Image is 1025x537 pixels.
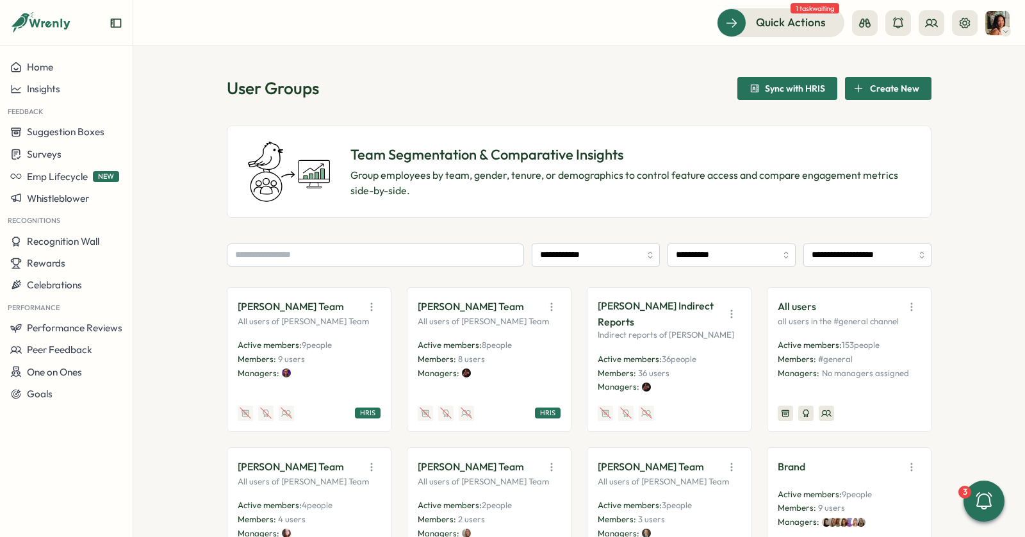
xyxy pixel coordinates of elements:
[418,299,524,315] p: [PERSON_NAME] Team
[27,279,82,291] span: Celebrations
[227,77,319,99] h1: User Groups
[27,343,92,356] span: Peer Feedback
[302,500,332,510] span: 4 people
[828,518,837,527] img: Amber Constable
[238,354,276,364] span: Members:
[238,299,344,315] p: [PERSON_NAME] Team
[756,14,826,31] span: Quick Actions
[278,514,306,524] span: 4 users
[302,340,332,350] span: 9 people
[27,366,82,378] span: One on Ones
[822,518,831,527] img: Lauren Hymanson
[350,167,910,199] p: Group employees by team, gender, tenure, or demographics to control feature access and compare en...
[482,500,512,510] span: 2 people
[638,514,665,524] span: 3 users
[778,340,842,350] span: Active members:
[842,489,872,499] span: 9 people
[857,518,865,527] img: Niamh Linton
[778,316,921,327] p: all users in the #general channel
[778,459,805,475] p: Brand
[462,368,471,377] img: Alex Preece
[535,408,561,418] div: HRIS
[717,8,844,37] button: Quick Actions
[662,500,692,510] span: 3 people
[418,514,456,524] span: Members:
[598,459,704,475] p: [PERSON_NAME] Team
[238,368,279,379] p: Managers:
[778,354,816,364] span: Members:
[458,354,485,364] span: 8 users
[238,476,381,488] p: All users of [PERSON_NAME] Team
[93,171,119,182] span: NEW
[598,354,662,364] span: Active members:
[27,170,88,183] span: Emp Lifecycle
[642,383,651,392] img: Alex Preece
[282,368,291,377] img: Adrian Pearcey
[791,3,839,13] span: 1 task waiting
[598,514,636,524] span: Members:
[238,316,381,327] p: All users of [PERSON_NAME] Team
[870,78,919,99] span: Create New
[851,518,860,527] img: Youlia Marks
[598,500,662,510] span: Active members:
[842,340,880,350] span: 153 people
[958,486,971,499] div: 3
[238,340,302,350] span: Active members:
[598,476,741,488] p: All users of [PERSON_NAME] Team
[278,354,305,364] span: 9 users
[765,84,825,93] span: Sync with HRIS
[27,235,99,247] span: Recognition Wall
[662,354,696,364] span: 36 people
[27,61,53,73] span: Home
[482,340,512,350] span: 8 people
[458,514,485,524] span: 2 users
[778,516,819,528] p: Managers:
[778,368,819,379] p: Managers:
[778,502,816,513] span: Members:
[598,298,717,330] p: [PERSON_NAME] Indirect Reports
[27,126,104,138] span: Suggestion Boxes
[27,257,65,269] span: Rewards
[27,83,60,95] span: Insights
[418,368,459,379] p: Managers:
[598,381,639,393] p: Managers:
[963,481,1004,522] button: 3
[350,145,910,165] p: Team Segmentation & Comparative Insights
[737,77,837,100] button: Sync with HRIS
[638,368,669,378] span: 36 users
[418,316,561,327] p: All users of [PERSON_NAME] Team
[418,459,524,475] p: [PERSON_NAME] Team
[598,329,741,341] p: Indirect reports of [PERSON_NAME]
[839,518,848,527] img: Stephanie Yeaman
[238,459,344,475] p: [PERSON_NAME] Team
[355,408,381,418] div: HRIS
[27,192,89,204] span: Whistleblower
[845,77,931,100] button: Create New
[598,368,636,378] span: Members:
[418,500,482,510] span: Active members:
[845,518,854,527] img: Katie Cannon
[778,299,816,315] p: All users
[418,476,561,488] p: All users of [PERSON_NAME] Team
[818,354,853,364] span: #general
[833,518,842,527] img: Emily Cherrett
[110,17,122,29] button: Expand sidebar
[822,368,909,379] p: No managers assigned
[418,354,456,364] span: Members:
[818,502,845,513] span: 9 users
[27,322,122,334] span: Performance Reviews
[27,148,61,160] span: Surveys
[985,11,1010,35] img: Viveca Riley
[238,514,276,524] span: Members:
[778,489,842,499] span: Active members:
[238,500,302,510] span: Active members:
[27,388,53,400] span: Goals
[418,340,482,350] span: Active members:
